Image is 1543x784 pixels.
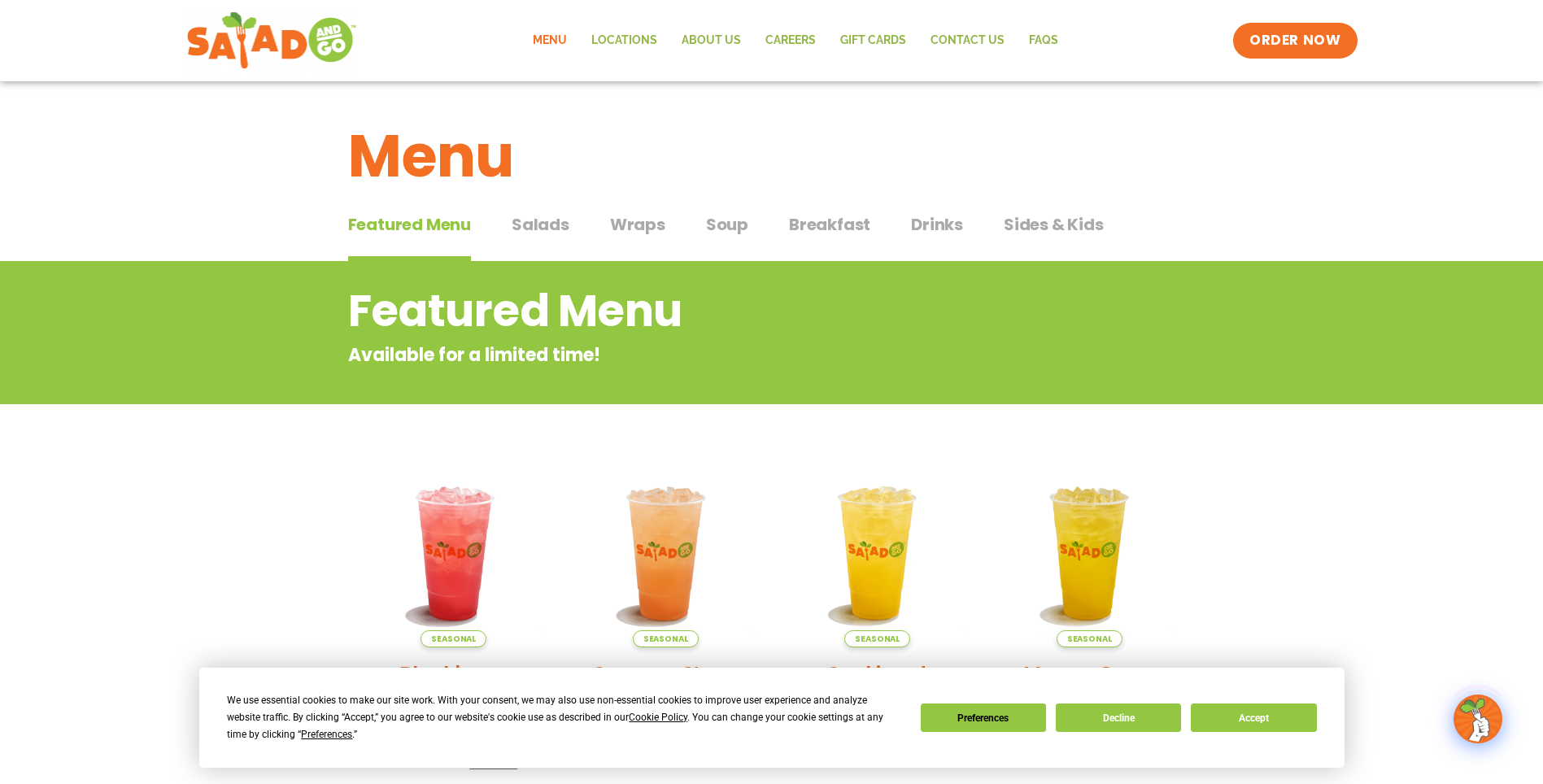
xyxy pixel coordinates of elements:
[421,630,486,647] span: Seasonal
[360,660,548,745] h2: Blackberry [PERSON_NAME] Lemonade
[784,460,972,647] img: Product photo for Sunkissed Yuzu Lemonade
[572,460,760,647] img: Product photo for Summer Stone Fruit Lemonade
[348,278,1065,344] h2: Featured Menu
[610,212,665,237] span: Wraps
[669,22,753,59] a: About Us
[784,660,972,716] h2: Sunkissed [PERSON_NAME]
[844,630,910,647] span: Seasonal
[920,703,1045,732] button: Preferences
[1057,630,1122,647] span: Seasonal
[1191,703,1316,732] button: Accept
[996,460,1183,647] img: Product photo for Mango Grove Lemonade
[512,212,569,237] span: Salads
[1233,23,1357,59] a: ORDER NOW
[199,668,1345,768] div: Cookie Consent Prompt
[348,112,1196,200] h1: Menu
[572,660,760,716] h2: Summer Stone Fruit Lemonade
[996,660,1183,716] h2: Mango Grove Lemonade
[1249,31,1340,50] span: ORDER NOW
[579,22,669,59] a: Locations
[629,712,687,723] span: Cookie Policy
[348,207,1196,262] div: Tabbed content
[918,22,1017,59] a: Contact Us
[469,751,517,771] span: Details
[227,692,900,743] div: We use essential cookies to make our site work. With your consent, we may also use non-essential ...
[1017,22,1070,59] a: FAQs
[1004,212,1104,237] span: Sides & Kids
[186,8,358,73] img: new-SAG-logo-768×292
[301,729,352,740] span: Preferences
[521,22,579,59] a: Menu
[1056,703,1181,732] button: Decline
[706,212,748,237] span: Soup
[633,630,699,647] span: Seasonal
[360,460,548,647] img: Product photo for Blackberry Bramble Lemonade
[521,22,1070,59] nav: Menu
[828,22,918,59] a: GIFT CARDS
[348,212,471,237] span: Featured Menu
[753,22,828,59] a: Careers
[911,212,963,237] span: Drinks
[789,212,870,237] span: Breakfast
[348,342,1065,368] p: Available for a limited time!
